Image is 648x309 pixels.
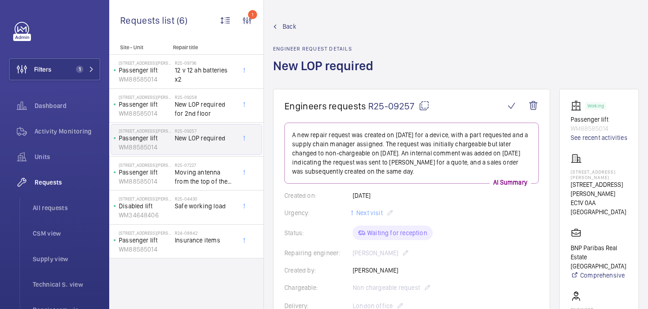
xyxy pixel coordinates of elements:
[35,101,100,110] span: Dashboard
[283,22,296,31] span: Back
[35,127,100,136] span: Activity Monitoring
[175,168,235,186] span: Moving antenna from the top of the car insurance item
[119,60,171,66] p: [STREET_ADDRESS][PERSON_NAME]
[119,143,171,152] p: WM88585014
[571,243,628,271] p: BNP Paribas Real Estate [GEOGRAPHIC_DATA]
[33,280,100,289] span: Technical S. view
[9,58,100,80] button: Filters1
[119,168,171,177] p: Passenger lift
[175,134,235,143] span: New LOP required
[571,115,628,124] p: Passenger lift
[175,162,235,168] h2: R25-07227
[119,75,171,84] p: WM88585014
[33,229,100,238] span: CSM view
[175,196,235,201] h2: R25-04430
[175,201,235,211] span: Safe working load
[120,15,177,26] span: Requests list
[35,152,100,161] span: Units
[175,236,235,245] span: Insurance items
[119,94,171,100] p: [STREET_ADDRESS][PERSON_NAME]
[119,245,171,254] p: WM88585014
[76,66,83,73] span: 1
[119,236,171,245] p: Passenger lift
[175,128,235,134] h2: R25-09257
[368,100,430,112] span: R25-09257
[175,60,235,66] h2: R25-09736
[119,134,171,143] p: Passenger lift
[587,104,604,108] p: Working
[571,124,628,133] p: WM88585014
[571,133,628,142] a: See recent activities
[284,100,366,112] span: Engineers requests
[175,230,235,236] h2: R24-08842
[33,203,100,212] span: All requests
[571,169,628,180] p: [STREET_ADDRESS][PERSON_NAME]
[175,100,235,118] span: New LOP required for 2nd floor
[33,254,100,263] span: Supply view
[119,162,171,168] p: [STREET_ADDRESS][PERSON_NAME]
[119,230,171,236] p: [STREET_ADDRESS][PERSON_NAME]
[175,94,235,100] h2: R25-09258
[119,66,171,75] p: Passenger lift
[292,130,531,176] p: A new repair request was created on [DATE] for a device, with a part requested and a supply chain...
[119,109,171,118] p: WM88585014
[571,271,628,280] a: Comprehensive
[119,128,171,134] p: [STREET_ADDRESS][PERSON_NAME]
[571,180,628,198] p: [STREET_ADDRESS][PERSON_NAME]
[34,65,51,74] span: Filters
[571,198,628,216] p: EC1V 0AA [GEOGRAPHIC_DATA]
[571,100,585,111] img: elevator.svg
[273,57,379,89] h1: New LOP required
[119,177,171,186] p: WM88585014
[175,66,235,84] span: 12 v 12 ah batteries x2
[109,44,169,51] p: Site - Unit
[119,201,171,211] p: Disabled lift
[119,196,171,201] p: [STREET_ADDRESS][PERSON_NAME]
[119,100,171,109] p: Passenger lift
[119,211,171,220] p: WM34648406
[35,178,100,187] span: Requests
[173,44,233,51] p: Repair title
[490,178,531,187] p: AI Summary
[273,46,379,52] h2: Engineer request details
